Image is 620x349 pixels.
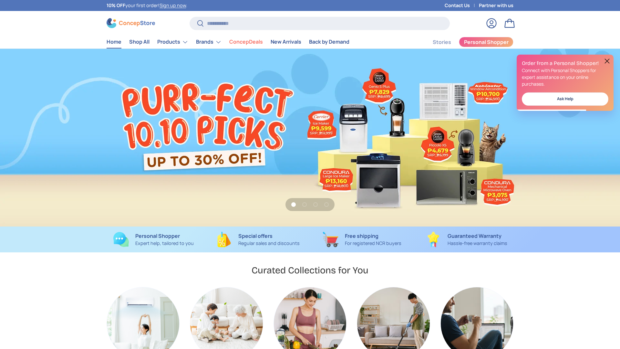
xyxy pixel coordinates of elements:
[107,18,155,28] img: ConcepStore
[522,92,608,106] a: Ask Help
[229,36,263,48] a: ConcepDeals
[459,37,513,47] a: Personal Shopper
[309,36,349,48] a: Back by Demand
[160,2,186,8] a: Sign up now
[522,67,608,87] p: Connect with Personal Shoppers for expert assistance on your online purchases.
[192,36,225,48] summary: Brands
[238,232,273,239] strong: Special offers
[196,36,222,48] a: Brands
[345,240,401,247] p: For registered NCR buyers
[445,2,479,9] a: Contact Us
[107,2,187,9] p: your first order! .
[522,60,608,67] h2: Order from a Personal Shopper!
[107,36,349,48] nav: Primary
[417,36,513,48] nav: Secondary
[433,36,451,48] a: Stories
[107,2,125,8] strong: 10% OFF
[135,240,194,247] p: Expert help, tailored to you
[135,232,180,239] strong: Personal Shopper
[448,232,501,239] strong: Guaranteed Warranty
[107,232,201,247] a: Personal Shopper Expert help, tailored to you
[107,36,121,48] a: Home
[238,240,300,247] p: Regular sales and discounts
[419,232,513,247] a: Guaranteed Warranty Hassle-free warranty claims
[129,36,150,48] a: Shop All
[252,264,368,276] h2: Curated Collections for You
[464,39,509,45] span: Personal Shopper
[153,36,192,48] summary: Products
[211,232,305,247] a: Special offers Regular sales and discounts
[479,2,513,9] a: Partner with us
[448,240,507,247] p: Hassle-free warranty claims
[271,36,301,48] a: New Arrivals
[157,36,188,48] a: Products
[345,232,378,239] strong: Free shipping
[315,232,409,247] a: Free shipping For registered NCR buyers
